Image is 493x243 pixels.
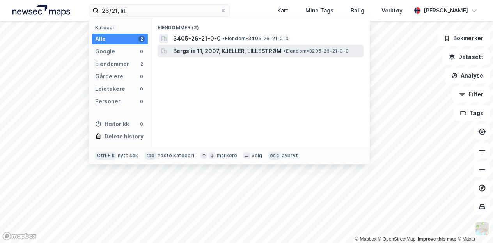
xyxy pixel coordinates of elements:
div: 0 [138,73,145,80]
div: Personer [95,97,121,106]
div: Delete history [105,132,144,141]
div: Historikk [95,119,129,129]
div: Gårdeiere [95,72,123,81]
div: Verktøy [381,6,403,15]
input: Søk på adresse, matrikkel, gårdeiere, leietakere eller personer [99,5,220,16]
div: avbryt [282,153,298,159]
div: 0 [138,86,145,92]
div: Bolig [351,6,364,15]
div: nytt søk [118,153,138,159]
button: Analyse [445,68,490,83]
div: Google [95,47,115,56]
span: • [222,35,225,41]
a: Mapbox homepage [2,232,37,241]
div: Leietakere [95,84,125,94]
div: 0 [138,121,145,127]
div: esc [268,152,280,160]
div: Eiendommer [95,59,129,69]
div: 2 [138,36,145,42]
a: OpenStreetMap [378,236,416,242]
button: Bokmerker [437,30,490,46]
iframe: Chat Widget [454,206,493,243]
img: logo.a4113a55bc3d86da70a041830d287a7e.svg [12,5,70,16]
button: Datasett [442,49,490,65]
div: 0 [138,48,145,55]
a: Mapbox [355,236,376,242]
div: tab [145,152,156,160]
span: Eiendom • 3205-26-21-0-0 [283,48,349,54]
div: 2 [138,61,145,67]
div: neste kategori [158,153,194,159]
span: Bergslia 11, 2007, KJELLER, LILLESTRØM [173,46,282,56]
span: • [283,48,286,54]
div: [PERSON_NAME] [424,6,468,15]
div: Kategori [95,25,148,30]
div: velg [252,153,262,159]
a: Improve this map [418,236,456,242]
div: Mine Tags [305,6,333,15]
div: Ctrl + k [95,152,116,160]
button: Tags [454,105,490,121]
span: 3405-26-21-0-0 [173,34,221,43]
div: Eiendommer (2) [151,18,370,32]
div: Kart [277,6,288,15]
button: Filter [452,87,490,102]
span: Eiendom • 3405-26-21-0-0 [222,35,289,42]
div: 0 [138,98,145,105]
div: markere [217,153,237,159]
div: Alle [95,34,106,44]
div: Kontrollprogram for chat [454,206,493,243]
